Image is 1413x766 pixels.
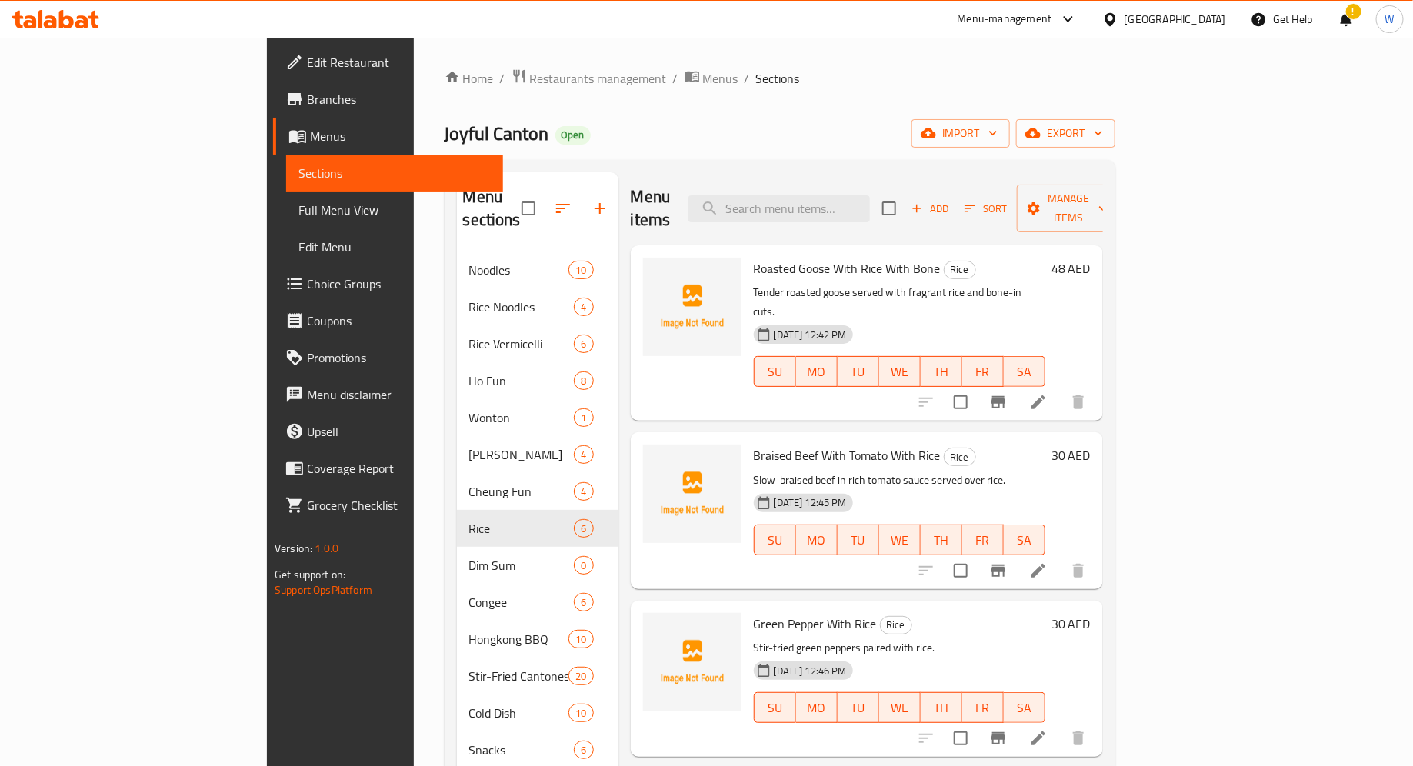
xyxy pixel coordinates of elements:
[962,525,1004,555] button: FR
[796,356,838,387] button: MO
[575,485,592,499] span: 4
[574,519,593,538] div: items
[457,547,618,584] div: Dim Sum0
[275,538,312,558] span: Version:
[445,116,549,151] span: Joyful Canton
[457,251,618,288] div: Noodles10
[885,529,915,551] span: WE
[273,450,503,487] a: Coverage Report
[905,197,955,221] button: Add
[756,69,800,88] span: Sections
[1051,613,1091,634] h6: 30 AED
[921,356,962,387] button: TH
[574,556,593,574] div: items
[909,200,951,218] span: Add
[457,621,618,658] div: Hongkong BBQ10
[286,155,503,191] a: Sections
[754,471,1045,490] p: Slow-braised beef in rich tomato sauce served over rice.
[885,697,915,719] span: WE
[568,261,593,279] div: items
[1385,11,1395,28] span: W
[469,482,575,501] span: Cheung Fun
[315,538,338,558] span: 1.0.0
[273,44,503,81] a: Edit Restaurant
[469,593,575,611] span: Congee
[286,228,503,265] a: Edit Menu
[879,356,921,387] button: WE
[796,525,838,555] button: MO
[844,529,873,551] span: TU
[298,238,491,256] span: Edit Menu
[631,185,671,231] h2: Menu items
[802,361,831,383] span: MO
[275,580,372,600] a: Support.OpsPlatform
[469,667,569,685] span: Stir-Fried Cantonese Cuisine
[273,265,503,302] a: Choice Groups
[469,335,575,353] span: Rice Vermicelli
[575,521,592,536] span: 6
[273,376,503,413] a: Menu disclaimer
[307,459,491,478] span: Coverage Report
[574,298,593,316] div: items
[881,616,911,634] span: Rice
[1029,393,1048,411] a: Edit menu item
[469,704,569,722] span: Cold Dish
[307,496,491,515] span: Grocery Checklist
[298,164,491,182] span: Sections
[962,692,1004,723] button: FR
[307,422,491,441] span: Upsell
[1051,445,1091,466] h6: 30 AED
[469,556,575,574] span: Dim Sum
[457,584,618,621] div: Congee6
[569,632,592,647] span: 10
[457,325,618,362] div: Rice Vermicelli6
[1017,185,1120,232] button: Manage items
[945,386,977,418] span: Select to update
[754,356,796,387] button: SU
[575,595,592,610] span: 6
[569,669,592,684] span: 20
[673,69,678,88] li: /
[880,616,912,634] div: Rice
[1060,552,1097,589] button: delete
[927,529,956,551] span: TH
[1125,11,1226,28] div: [GEOGRAPHIC_DATA]
[469,519,575,538] div: Rice
[944,448,976,466] div: Rice
[921,525,962,555] button: TH
[457,288,618,325] div: Rice Noodles4
[945,448,975,466] span: Rice
[685,68,738,88] a: Menus
[457,694,618,731] div: Cold Dish10
[307,348,491,367] span: Promotions
[445,68,1115,88] nav: breadcrumb
[457,362,618,399] div: Ho Fun8
[754,525,796,555] button: SU
[307,275,491,293] span: Choice Groups
[457,399,618,436] div: Wonton1
[754,638,1045,658] p: Stir-fried green peppers paired with rice.
[568,630,593,648] div: items
[469,298,575,316] span: Rice Noodles
[512,68,667,88] a: Restaurants management
[838,356,879,387] button: TU
[945,722,977,754] span: Select to update
[688,195,870,222] input: search
[307,385,491,404] span: Menu disclaimer
[1029,729,1048,748] a: Edit menu item
[568,704,593,722] div: items
[844,361,873,383] span: TU
[469,408,575,427] span: Wonton
[1029,189,1108,228] span: Manage items
[905,197,955,221] span: Add item
[761,361,790,383] span: SU
[273,118,503,155] a: Menus
[945,555,977,587] span: Select to update
[980,720,1017,757] button: Branch-specific-item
